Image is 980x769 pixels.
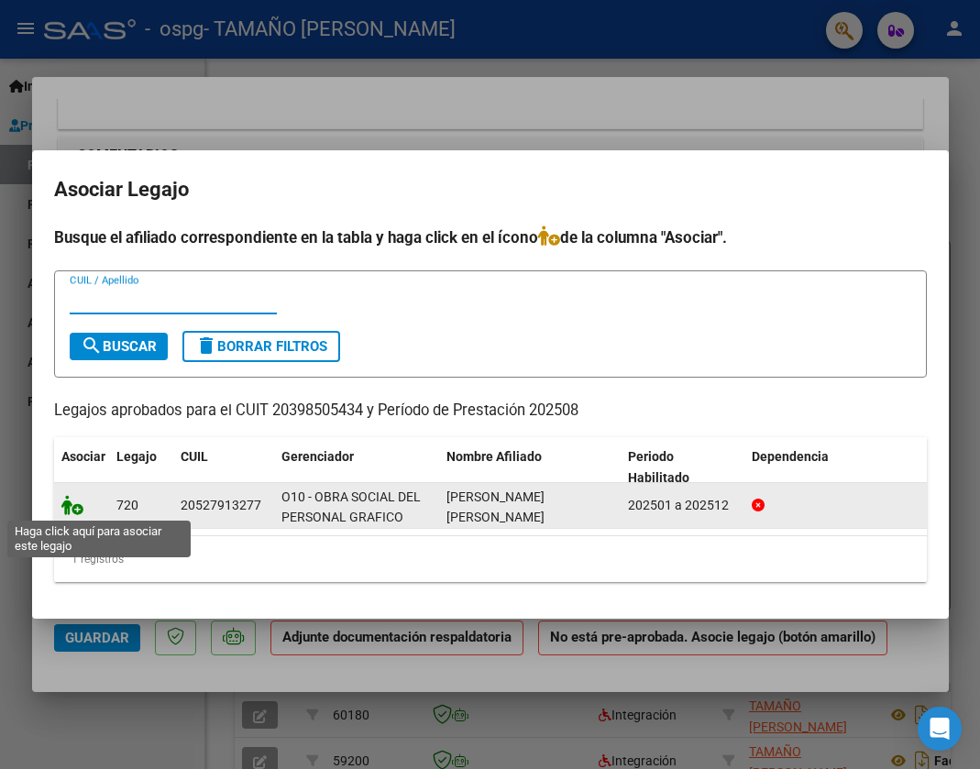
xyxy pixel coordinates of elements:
button: Borrar Filtros [182,331,340,362]
span: 720 [116,498,138,512]
datatable-header-cell: Asociar [54,437,109,498]
span: Buscar [81,338,157,355]
span: CUIL [181,449,208,464]
span: O10 - OBRA SOCIAL DEL PERSONAL GRAFICO [281,489,421,525]
button: Buscar [70,333,168,360]
div: 20527913277 [181,495,261,516]
datatable-header-cell: Gerenciador [274,437,439,498]
p: Legajos aprobados para el CUIT 20398505434 y Período de Prestación 202508 [54,400,927,423]
datatable-header-cell: Periodo Habilitado [621,437,744,498]
span: LOPEZ YBAÑEZ IVAN EMMANUEL [446,489,545,546]
span: Nombre Afiliado [446,449,542,464]
mat-icon: delete [195,335,217,357]
span: Dependencia [752,449,829,464]
span: Legajo [116,449,157,464]
span: Gerenciador [281,449,354,464]
div: Open Intercom Messenger [918,707,962,751]
span: Asociar [61,449,105,464]
h2: Asociar Legajo [54,172,927,207]
datatable-header-cell: CUIL [173,437,274,498]
datatable-header-cell: Nombre Afiliado [439,437,622,498]
span: Borrar Filtros [195,338,327,355]
span: Periodo Habilitado [628,449,689,485]
datatable-header-cell: Legajo [109,437,173,498]
h4: Busque el afiliado correspondiente en la tabla y haga click en el ícono de la columna "Asociar". [54,225,927,249]
mat-icon: search [81,335,103,357]
div: 202501 a 202512 [628,495,737,516]
div: 1 registros [54,536,927,582]
datatable-header-cell: Dependencia [744,437,927,498]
